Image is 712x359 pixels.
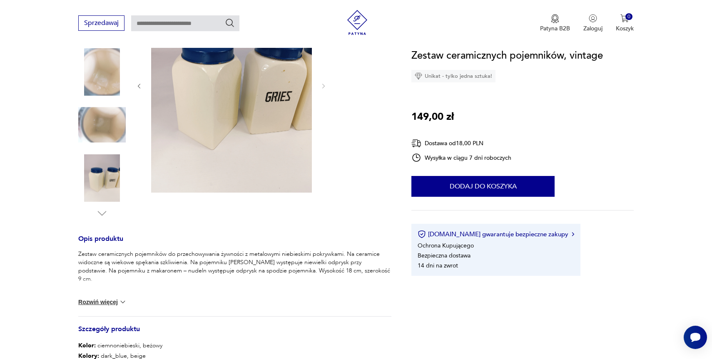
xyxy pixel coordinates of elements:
[411,70,495,82] div: Unikat - tylko jedna sztuka!
[411,109,454,125] p: 149,00 zł
[583,25,602,32] p: Zaloguj
[411,176,555,197] button: Dodaj do koszyka
[418,230,574,238] button: [DOMAIN_NAME] gwarantuje bezpieczne zakupy
[78,327,391,340] h3: Szczegóły produktu
[418,252,471,260] li: Bezpieczna dostawa
[119,298,127,306] img: chevron down
[78,298,127,306] button: Rozwiń więcej
[620,14,629,22] img: Ikona koszyka
[78,48,126,96] img: Zdjęcie produktu Zestaw ceramicznych pojemników, vintage
[589,14,597,22] img: Ikonka użytkownika
[418,230,426,238] img: Ikona certyfikatu
[616,14,634,32] button: 0Koszyk
[411,138,511,149] div: Dostawa od 18,00 PLN
[551,14,559,23] img: Ikona medalu
[415,72,422,80] img: Ikona diamentu
[540,14,570,32] a: Ikona medaluPatyna B2B
[78,101,126,149] img: Zdjęcie produktu Zestaw ceramicznych pojemników, vintage
[572,232,574,236] img: Ikona strzałki w prawo
[78,236,391,250] h3: Opis produktu
[225,18,235,28] button: Szukaj
[78,342,96,349] b: Kolor:
[583,14,602,32] button: Zaloguj
[418,242,474,250] li: Ochrona Kupującego
[78,15,124,31] button: Sprzedawaj
[411,48,603,64] h1: Zestaw ceramicznych pojemników, vintage
[78,21,124,27] a: Sprzedawaj
[418,262,458,270] li: 14 dni na zwrot
[78,250,391,283] p: Zestaw ceramicznych pojemników do przechowywania żywności z metalowymi niebieskimi pokrywkami. Na...
[411,153,511,163] div: Wysyłka w ciągu 7 dni roboczych
[540,25,570,32] p: Patyna B2B
[78,340,162,351] p: ciemnoniebieski, beżowy
[684,326,707,349] iframe: Smartsupp widget button
[625,13,632,20] div: 0
[345,10,370,35] img: Patyna - sklep z meblami i dekoracjami vintage
[540,14,570,32] button: Patyna B2B
[78,154,126,202] img: Zdjęcie produktu Zestaw ceramicznych pojemników, vintage
[616,25,634,32] p: Koszyk
[411,138,421,149] img: Ikona dostawy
